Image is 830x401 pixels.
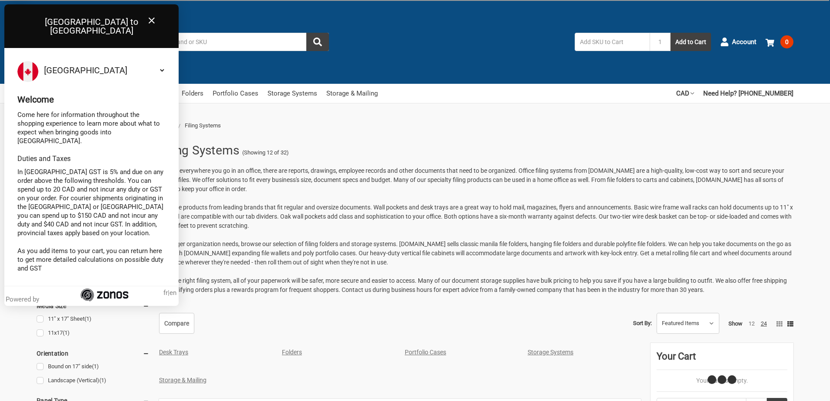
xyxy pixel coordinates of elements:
[17,95,166,104] div: Welcome
[728,320,742,327] span: Show
[749,320,755,327] a: 12
[676,84,694,103] a: CAD
[703,84,793,103] a: Need Help? [PHONE_NUMBER]
[37,361,149,373] a: Bound on 17" side
[37,313,149,325] a: 11" x 17" Sheet
[159,377,207,384] a: Storage & Mailing
[6,295,43,304] div: Powered by
[17,154,166,163] div: Duties and Taxes
[159,276,793,295] p: With the right filing system, all of your paperwork will be safer, more secure and easier to acce...
[732,37,756,47] span: Account
[326,84,378,103] a: Storage & Mailing
[99,377,106,384] span: (1)
[159,203,793,230] p: We have products from leading brands that fit regular and oversize documents. Wall pockets and de...
[159,240,793,267] p: For larger organization needs, browse our selection of filing folders and storage systems. [DOMAI...
[405,349,446,356] a: Portfolio Cases
[159,166,793,194] p: Almost everywhere you go in an office, there are reports, drawings, employee records and other do...
[528,349,573,356] a: Storage Systems
[169,289,176,297] span: en
[111,33,329,51] input: Search by keyword, brand or SKU
[657,376,787,385] p: Your Cart Is Empty.
[92,363,99,370] span: (1)
[242,148,289,157] span: (Showing 12 of 32)
[163,289,168,297] span: fr
[766,31,793,53] a: 0
[182,84,203,103] a: Folders
[282,349,302,356] a: Folders
[17,168,166,237] p: In [GEOGRAPHIC_DATA] GST is 5% and due on any order above the following thresholds. You can spend...
[17,110,166,145] p: Come here for information throughout the shopping experience to learn more about what to expect w...
[633,317,652,330] label: Sort By:
[4,4,179,48] div: [GEOGRAPHIC_DATA] to [GEOGRAPHIC_DATA]
[42,61,166,79] select: Select your country
[85,315,91,322] span: (1)
[213,84,258,103] a: Portfolio Cases
[63,329,70,336] span: (1)
[657,349,787,370] div: Your Cart
[761,320,767,327] a: 24
[185,122,221,129] span: Filing Systems
[37,375,149,387] a: Landscape (Vertical)
[37,348,149,359] h5: Orientation
[159,349,188,356] a: Desk Trays
[159,313,194,334] a: Compare
[780,35,793,48] span: 0
[163,288,176,297] span: |
[575,33,650,51] input: Add SKU to Cart
[268,84,317,103] a: Storage Systems
[159,139,240,162] h1: Filing Systems
[671,33,711,51] button: Add to Cart
[17,247,166,273] p: As you add items to your cart, you can return here to get more detailed calculations on possible ...
[17,61,38,82] img: Flag of Canada
[720,31,756,53] a: Account
[37,327,149,339] a: 11x17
